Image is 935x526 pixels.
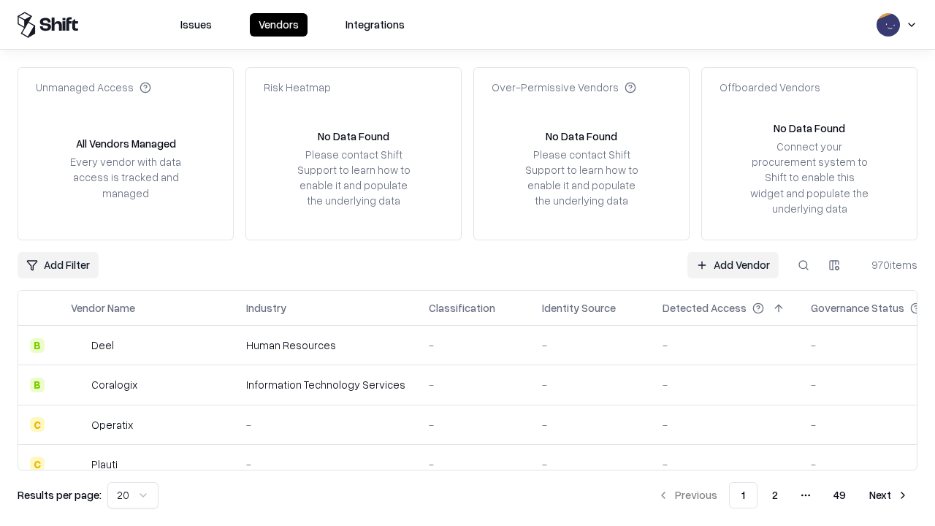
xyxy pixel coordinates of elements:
[542,377,639,392] div: -
[30,457,45,471] div: C
[71,338,85,353] img: Deel
[71,457,85,471] img: Plauti
[774,121,845,136] div: No Data Found
[91,338,114,353] div: Deel
[429,417,519,432] div: -
[663,417,787,432] div: -
[18,487,102,503] p: Results per page:
[246,338,405,353] div: Human Resources
[546,129,617,144] div: No Data Found
[246,417,405,432] div: -
[822,482,858,508] button: 49
[264,80,331,95] div: Risk Heatmap
[337,13,413,37] button: Integrations
[429,377,519,392] div: -
[860,482,917,508] button: Next
[91,457,118,472] div: Plauti
[30,338,45,353] div: B
[246,300,286,316] div: Industry
[76,136,176,151] div: All Vendors Managed
[250,13,308,37] button: Vendors
[246,377,405,392] div: Information Technology Services
[246,457,405,472] div: -
[91,417,133,432] div: Operatix
[91,377,137,392] div: Coralogix
[429,338,519,353] div: -
[760,482,790,508] button: 2
[71,417,85,432] img: Operatix
[811,300,904,316] div: Governance Status
[71,378,85,392] img: Coralogix
[542,417,639,432] div: -
[663,338,787,353] div: -
[36,80,151,95] div: Unmanaged Access
[542,338,639,353] div: -
[749,139,870,216] div: Connect your procurement system to Shift to enable this widget and populate the underlying data
[65,154,186,200] div: Every vendor with data access is tracked and managed
[429,300,495,316] div: Classification
[687,252,779,278] a: Add Vendor
[30,417,45,432] div: C
[663,377,787,392] div: -
[729,482,757,508] button: 1
[859,257,917,272] div: 970 items
[318,129,389,144] div: No Data Found
[542,457,639,472] div: -
[521,147,642,209] div: Please contact Shift Support to learn how to enable it and populate the underlying data
[30,378,45,392] div: B
[663,300,747,316] div: Detected Access
[172,13,221,37] button: Issues
[720,80,820,95] div: Offboarded Vendors
[71,300,135,316] div: Vendor Name
[542,300,616,316] div: Identity Source
[429,457,519,472] div: -
[492,80,636,95] div: Over-Permissive Vendors
[663,457,787,472] div: -
[293,147,414,209] div: Please contact Shift Support to learn how to enable it and populate the underlying data
[649,482,917,508] nav: pagination
[18,252,99,278] button: Add Filter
